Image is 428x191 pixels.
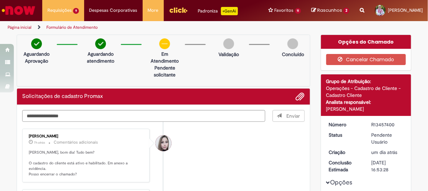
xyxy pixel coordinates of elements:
img: img-circle-grey.png [223,38,234,49]
p: Aguardando Aprovação [20,51,53,64]
p: Pendente solicitante [148,64,181,78]
dt: Conclusão Estimada [324,159,366,173]
span: 7h atrás [34,140,45,145]
span: More [148,7,159,14]
p: +GenAi [221,7,238,15]
span: Favoritos [275,7,294,14]
div: [PERSON_NAME] [29,134,144,138]
span: 11 [295,8,301,14]
span: 2 [343,8,349,14]
span: 9 [73,8,79,14]
button: Adicionar anexos [296,92,305,101]
div: R13457400 [371,121,403,128]
div: Operações - Cadastro de Cliente - Cadastro Cliente [326,85,406,99]
a: Formulário de Atendimento [46,25,98,30]
p: [PERSON_NAME], bom dia! Tudo bem? O cadastro do cliente está ativo e habilitado. Em anexo a evidê... [29,150,144,177]
a: Rascunhos [311,7,349,14]
time: 28/08/2025 11:53:19 [371,149,397,155]
ul: Trilhas de página [5,21,280,34]
dt: Status [324,131,366,138]
p: Aguardando atendimento [84,51,117,64]
div: Daniele Aparecida Queiroz [155,135,171,151]
p: Em Atendimento [148,51,181,64]
img: check-circle-green.png [95,38,106,49]
textarea: Digite sua mensagem aqui... [22,110,265,122]
div: [PERSON_NAME] [326,106,406,112]
dt: Criação [324,149,366,156]
div: Opções do Chamado [321,35,411,49]
div: Analista responsável: [326,99,406,106]
small: Comentários adicionais [54,139,98,145]
span: um dia atrás [371,149,397,155]
dt: Número [324,121,366,128]
img: ServiceNow [1,3,36,17]
img: circle-minus.png [159,38,170,49]
p: Concluído [282,51,304,58]
div: Grupo de Atribuição: [326,78,406,85]
button: Cancelar Chamado [326,54,406,65]
div: Pendente Usuário [371,131,403,145]
a: Página inicial [8,25,32,30]
span: [PERSON_NAME] [388,7,423,13]
img: img-circle-grey.png [287,38,298,49]
span: Despesas Corporativas [89,7,137,14]
img: check-circle-green.png [31,38,42,49]
span: Rascunhos [317,7,342,13]
div: 28/08/2025 11:53:19 [371,149,403,156]
div: [DATE] 16:53:28 [371,159,403,173]
h2: Solicitações de cadastro Promax Histórico de tíquete [22,93,103,100]
span: Requisições [47,7,72,14]
time: 29/08/2025 07:07:14 [34,140,45,145]
div: Padroniza [198,7,238,15]
p: Validação [219,51,239,58]
img: click_logo_yellow_360x200.png [169,5,188,15]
